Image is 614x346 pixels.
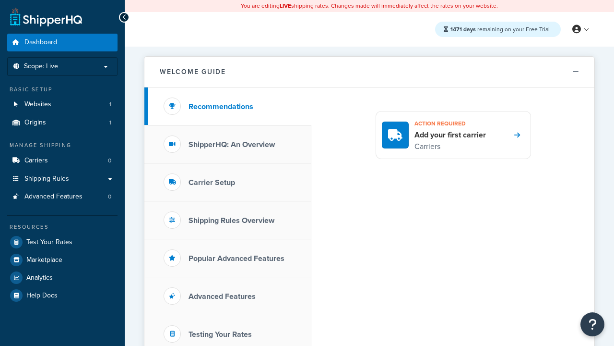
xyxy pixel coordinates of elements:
[7,223,118,231] div: Resources
[450,25,550,34] span: remaining on your Free Trial
[189,102,253,111] h3: Recommendations
[189,140,275,149] h3: ShipperHQ: An Overview
[580,312,604,336] button: Open Resource Center
[414,117,486,130] h3: Action required
[108,157,111,165] span: 0
[7,96,118,113] li: Websites
[7,287,118,304] a: Help Docs
[189,330,252,339] h3: Testing Your Rates
[24,157,48,165] span: Carriers
[7,269,118,286] a: Analytics
[109,100,111,109] span: 1
[280,1,291,10] b: LIVE
[24,119,46,127] span: Origins
[7,170,118,188] a: Shipping Rules
[7,96,118,113] a: Websites1
[144,57,594,87] button: Welcome Guide
[189,216,274,225] h3: Shipping Rules Overview
[7,234,118,251] a: Test Your Rates
[24,38,57,47] span: Dashboard
[7,152,118,170] li: Carriers
[109,119,111,127] span: 1
[189,178,235,187] h3: Carrier Setup
[24,62,58,71] span: Scope: Live
[7,251,118,269] a: Marketplace
[7,141,118,149] div: Manage Shipping
[450,25,476,34] strong: 1471 days
[7,86,118,94] div: Basic Setup
[26,292,58,300] span: Help Docs
[24,193,83,201] span: Advanced Features
[24,100,51,109] span: Websites
[414,130,486,140] h4: Add your first carrier
[189,292,256,301] h3: Advanced Features
[7,188,118,206] a: Advanced Features0
[7,152,118,170] a: Carriers0
[160,68,226,75] h2: Welcome Guide
[26,256,62,264] span: Marketplace
[26,238,72,247] span: Test Your Rates
[189,254,284,263] h3: Popular Advanced Features
[108,193,111,201] span: 0
[7,188,118,206] li: Advanced Features
[7,114,118,132] li: Origins
[24,175,69,183] span: Shipping Rules
[7,114,118,132] a: Origins1
[7,34,118,51] a: Dashboard
[26,274,53,282] span: Analytics
[414,140,486,153] p: Carriers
